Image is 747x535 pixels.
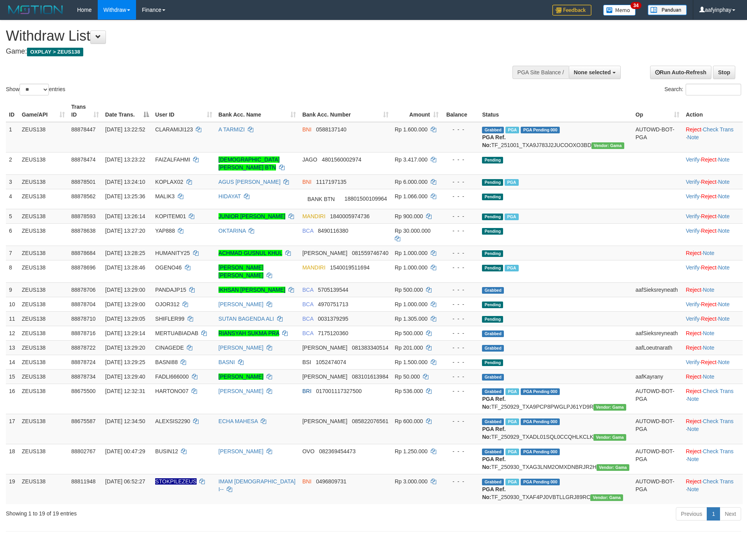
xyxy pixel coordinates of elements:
[687,396,699,402] a: Note
[19,152,68,174] td: ZEUS138
[482,396,505,410] b: PGA Ref. No:
[713,66,735,79] a: Stop
[155,228,175,234] span: YAP888
[155,359,178,365] span: BASNI88
[71,179,95,185] span: 88878501
[219,345,263,351] a: [PERSON_NAME]
[71,345,95,351] span: 88878722
[479,384,632,414] td: TF_250929_TXA9PCP8PWGLPJ61YD9R
[219,213,285,219] a: JUNIOR [PERSON_NAME]
[19,326,68,340] td: ZEUS138
[445,249,476,257] div: - - -
[6,369,19,384] td: 15
[219,193,241,199] a: HIDAYAT
[352,345,388,351] span: Copy 081383340514 to clipboard
[479,122,632,153] td: TF_251001_TXA9J783J2JUCOOXO3BD
[683,246,743,260] td: ·
[71,228,95,234] span: 88878638
[395,250,428,256] span: Rp 1.000.000
[683,152,743,174] td: · ·
[105,373,145,380] span: [DATE] 13:29:40
[686,316,699,322] a: Verify
[701,301,717,307] a: Reject
[105,179,145,185] span: [DATE] 13:24:10
[718,264,730,271] a: Note
[6,100,19,122] th: ID
[718,359,730,365] a: Note
[703,373,715,380] a: Note
[71,213,95,219] span: 88878593
[521,127,560,133] span: PGA Pending
[330,213,369,219] span: Copy 1840005974736 to clipboard
[155,316,185,322] span: SHIFLER99
[19,100,68,122] th: Game/API: activate to sort column ascending
[648,5,687,15] img: panduan.png
[445,227,476,235] div: - - -
[105,213,145,219] span: [DATE] 13:26:14
[482,127,504,133] span: Grabbed
[650,66,711,79] a: Run Auto-Refresh
[19,297,68,311] td: ZEUS138
[155,179,183,185] span: KOPLAX02
[521,388,560,395] span: PGA Pending
[701,316,717,322] a: Reject
[71,126,95,133] span: 88878447
[392,100,442,122] th: Amount: activate to sort column ascending
[632,282,683,297] td: aafSieksreyneath
[27,48,83,56] span: OXPLAY > ZEUS138
[71,250,95,256] span: 88878684
[19,414,68,444] td: ZEUS138
[482,345,504,352] span: Grabbed
[19,355,68,369] td: ZEUS138
[330,264,369,271] span: Copy 1540019511694 to clipboard
[445,329,476,337] div: - - -
[71,388,95,394] span: 88675500
[686,448,701,454] a: Reject
[219,388,263,394] a: [PERSON_NAME]
[219,264,263,278] a: [PERSON_NAME] [PERSON_NAME]
[445,286,476,294] div: - - -
[703,478,734,485] a: Check Trans
[316,359,346,365] span: Copy 1052474074 to clipboard
[591,142,624,149] span: Vendor URL: https://trx31.1velocity.biz
[6,414,19,444] td: 17
[19,384,68,414] td: ZEUS138
[632,100,683,122] th: Op: activate to sort column ascending
[302,330,313,336] span: BCA
[105,388,145,394] span: [DATE] 12:32:31
[219,373,263,380] a: [PERSON_NAME]
[105,228,145,234] span: [DATE] 13:27:20
[155,301,179,307] span: OJOR312
[6,384,19,414] td: 16
[482,302,503,308] span: Pending
[302,316,313,322] span: BCA
[395,359,428,365] span: Rp 1.500.000
[219,478,296,492] a: IMAM [DEMOGRAPHIC_DATA] I--
[395,126,428,133] span: Rp 1.600.000
[19,260,68,282] td: ZEUS138
[687,456,699,462] a: Note
[683,311,743,326] td: · ·
[219,228,246,234] a: OKTARINA
[482,134,505,148] b: PGA Ref. No:
[505,127,519,133] span: Marked by aafpengsreynich
[683,223,743,246] td: · ·
[318,301,348,307] span: Copy 4970751713 to clipboard
[352,250,388,256] span: Copy 081559746740 to clipboard
[19,311,68,326] td: ZEUS138
[395,156,428,163] span: Rp 3.417.000
[718,301,730,307] a: Note
[102,100,152,122] th: Date Trans.: activate to sort column descending
[395,330,423,336] span: Rp 500.000
[703,250,715,256] a: Note
[505,179,518,186] span: Marked by aafnoeunsreypich
[482,228,503,235] span: Pending
[445,192,476,200] div: - - -
[105,316,145,322] span: [DATE] 13:29:05
[6,189,19,209] td: 4
[686,250,701,256] a: Reject
[482,157,503,163] span: Pending
[395,228,431,234] span: Rp 30.000.000
[71,330,95,336] span: 88878716
[19,174,68,189] td: ZEUS138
